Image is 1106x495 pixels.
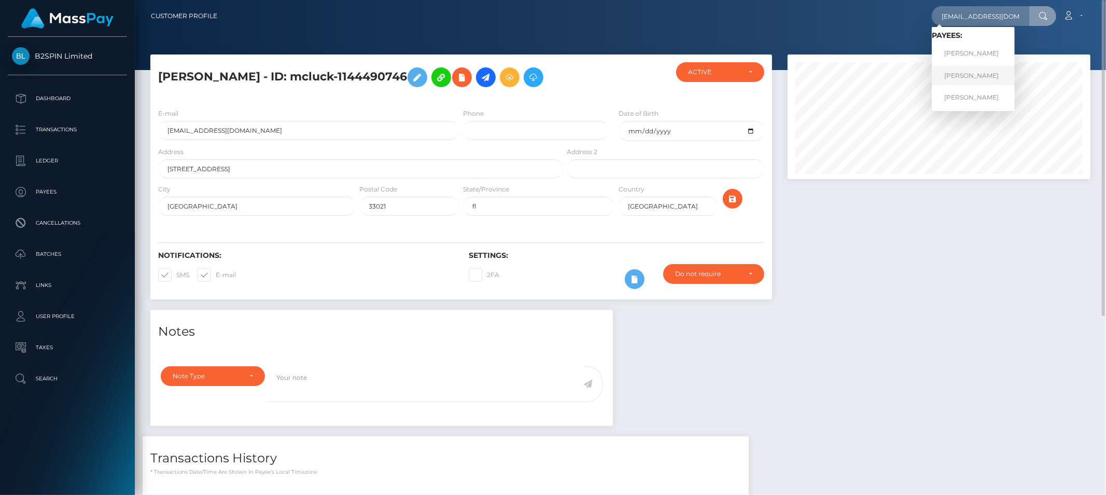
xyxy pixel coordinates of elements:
[8,117,127,143] a: Transactions
[12,340,123,355] p: Taxes
[619,109,659,118] label: Date of Birth
[158,109,178,118] label: E-mail
[463,185,509,194] label: State/Province
[932,6,1029,26] input: Search...
[12,122,123,137] p: Transactions
[8,179,127,205] a: Payees
[463,109,484,118] label: Phone
[469,268,499,282] label: 2FA
[676,62,764,82] button: ACTIVE
[158,251,453,260] h6: Notifications:
[8,148,127,174] a: Ledger
[567,147,597,157] label: Address 2
[150,449,741,467] h4: Transactions History
[8,335,127,361] a: Taxes
[8,304,127,329] a: User Profile
[12,278,123,293] p: Links
[932,88,1015,107] a: [PERSON_NAME]
[12,246,123,262] p: Batches
[932,44,1015,63] a: [PERSON_NAME]
[663,264,764,284] button: Do not require
[12,47,30,65] img: B2SPIN Limited
[158,62,557,92] h5: [PERSON_NAME] - ID: mcluck-1144490746
[158,147,184,157] label: Address
[8,241,127,267] a: Batches
[158,268,189,282] label: SMS
[8,51,127,61] span: B2SPIN Limited
[12,215,123,231] p: Cancellations
[12,184,123,200] p: Payees
[8,272,127,298] a: Links
[932,31,1015,40] h6: Payees:
[675,270,740,278] div: Do not require
[158,323,605,341] h4: Notes
[158,185,171,194] label: City
[688,68,740,76] div: ACTIVE
[12,371,123,387] p: Search
[151,5,217,27] a: Customer Profile
[476,67,496,87] a: Initiate Payout
[8,366,127,392] a: Search
[12,309,123,324] p: User Profile
[150,468,741,476] p: * Transactions date/time are shown in payee's local timezone
[8,86,127,112] a: Dashboard
[469,251,764,260] h6: Settings:
[8,210,127,236] a: Cancellations
[932,66,1015,85] a: [PERSON_NAME]
[12,153,123,169] p: Ledger
[21,8,114,29] img: MassPay Logo
[198,268,236,282] label: E-mail
[12,91,123,106] p: Dashboard
[619,185,645,194] label: Country
[173,372,241,380] div: Note Type
[360,185,398,194] label: Postal Code
[161,366,265,386] button: Note Type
